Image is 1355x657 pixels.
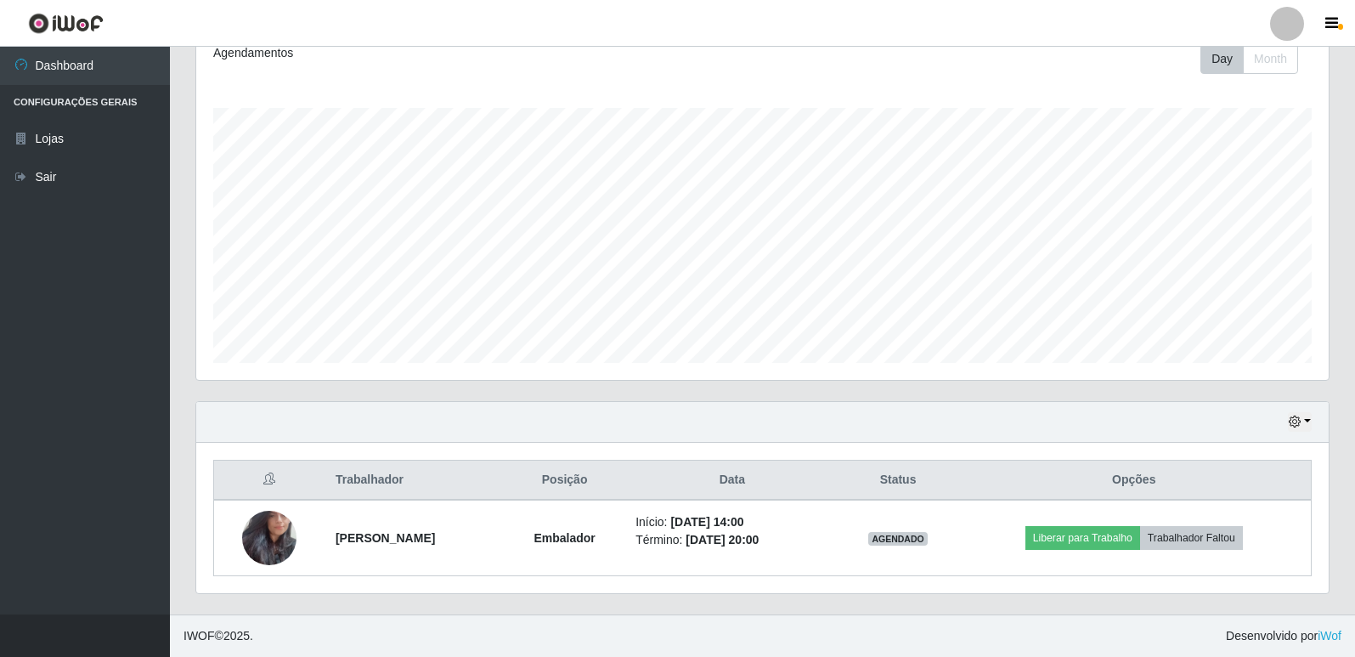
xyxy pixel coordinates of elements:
button: Month [1243,44,1298,74]
div: Toolbar with button groups [1200,44,1312,74]
img: CoreUI Logo [28,13,104,34]
button: Day [1200,44,1244,74]
img: 1755815872811.jpeg [242,490,296,586]
div: First group [1200,44,1298,74]
strong: Embalador [534,531,595,545]
th: Status [838,461,957,501]
span: © 2025 . [183,627,253,645]
th: Trabalhador [325,461,504,501]
a: iWof [1318,629,1341,643]
span: Desenvolvido por [1226,627,1341,645]
button: Liberar para Trabalho [1025,526,1140,550]
li: Início: [635,513,828,531]
strong: [PERSON_NAME] [336,531,435,545]
th: Opções [957,461,1312,501]
span: IWOF [183,629,215,643]
time: [DATE] 20:00 [686,533,759,547]
th: Data [625,461,838,501]
button: Trabalhador Faltou [1140,526,1243,550]
div: Agendamentos [213,44,656,62]
time: [DATE] 14:00 [670,515,743,529]
li: Término: [635,531,828,549]
span: AGENDADO [868,532,928,546]
th: Posição [504,461,625,501]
